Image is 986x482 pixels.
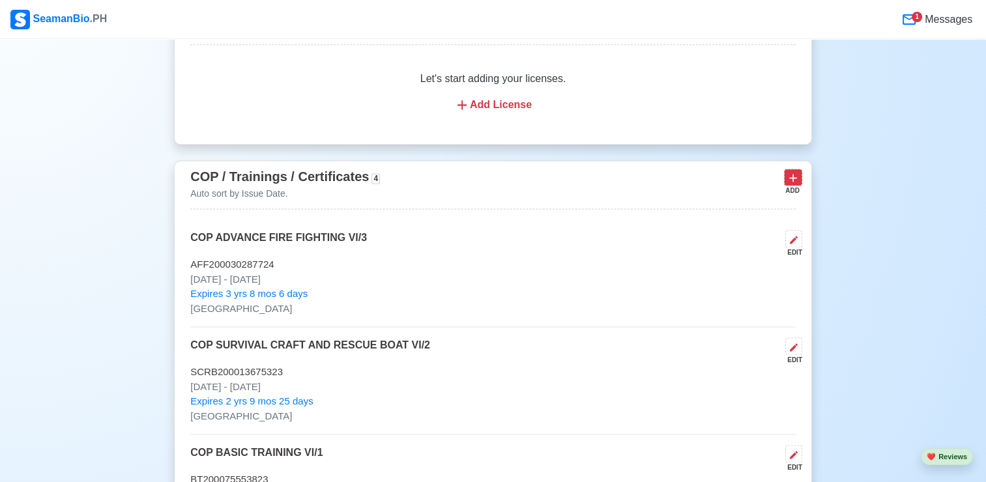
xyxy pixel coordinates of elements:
span: 4 [371,173,380,184]
span: Expires 2 yrs 9 mos 25 days [190,394,313,409]
span: heart [927,453,936,461]
div: 1 [912,12,922,22]
div: EDIT [780,462,802,472]
img: Logo [10,10,30,29]
div: Add License [206,97,780,113]
p: Let's start adding your licenses. [206,71,780,87]
p: [DATE] - [DATE] [190,272,796,287]
p: SCRB200013675323 [190,365,796,380]
p: [DATE] - [DATE] [190,380,796,395]
div: ADD [784,186,800,195]
span: Expires 3 yrs 8 mos 6 days [190,287,308,302]
p: AFF200030287724 [190,257,796,272]
span: .PH [90,13,108,24]
p: Auto sort by Issue Date. [190,187,380,201]
p: [GEOGRAPHIC_DATA] [190,302,796,317]
p: COP SURVIVAL CRAFT AND RESCUE BOAT VI/2 [190,337,430,365]
span: Messages [922,12,972,27]
div: EDIT [780,355,802,365]
span: COP / Trainings / Certificates [190,169,369,184]
button: heartReviews [921,448,973,466]
div: SeamanBio [10,10,107,29]
div: EDIT [780,248,802,257]
p: COP ADVANCE FIRE FIGHTING VI/3 [190,230,367,257]
p: [GEOGRAPHIC_DATA] [190,409,796,424]
p: COP BASIC TRAINING VI/1 [190,445,323,472]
